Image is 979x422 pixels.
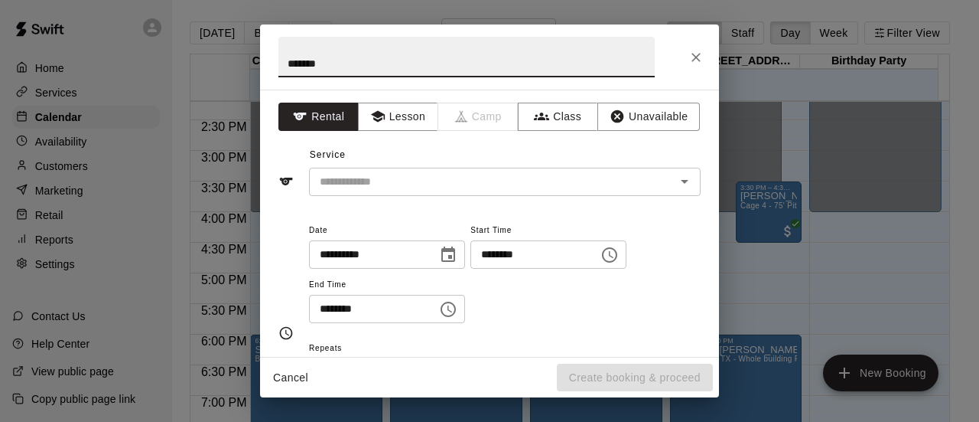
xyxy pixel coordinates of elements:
button: Unavailable [597,103,700,131]
button: Choose time, selected time is 5:00 PM [433,294,463,325]
span: Service [310,149,346,160]
button: Cancel [266,364,315,392]
svg: Service [278,174,294,189]
button: Close [682,44,710,71]
svg: Timing [278,325,294,341]
span: Start Time [470,221,626,241]
span: Date [309,221,465,241]
button: Choose date, selected date is Aug 18, 2025 [433,240,463,270]
button: Open [674,171,695,192]
span: End Time [309,275,465,296]
button: Lesson [358,103,438,131]
button: Rental [278,103,359,131]
button: Choose time, selected time is 4:30 PM [594,240,625,270]
button: Class [518,103,598,131]
span: Repeats [309,339,402,359]
span: Camps can only be created in the Services page [438,103,519,131]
